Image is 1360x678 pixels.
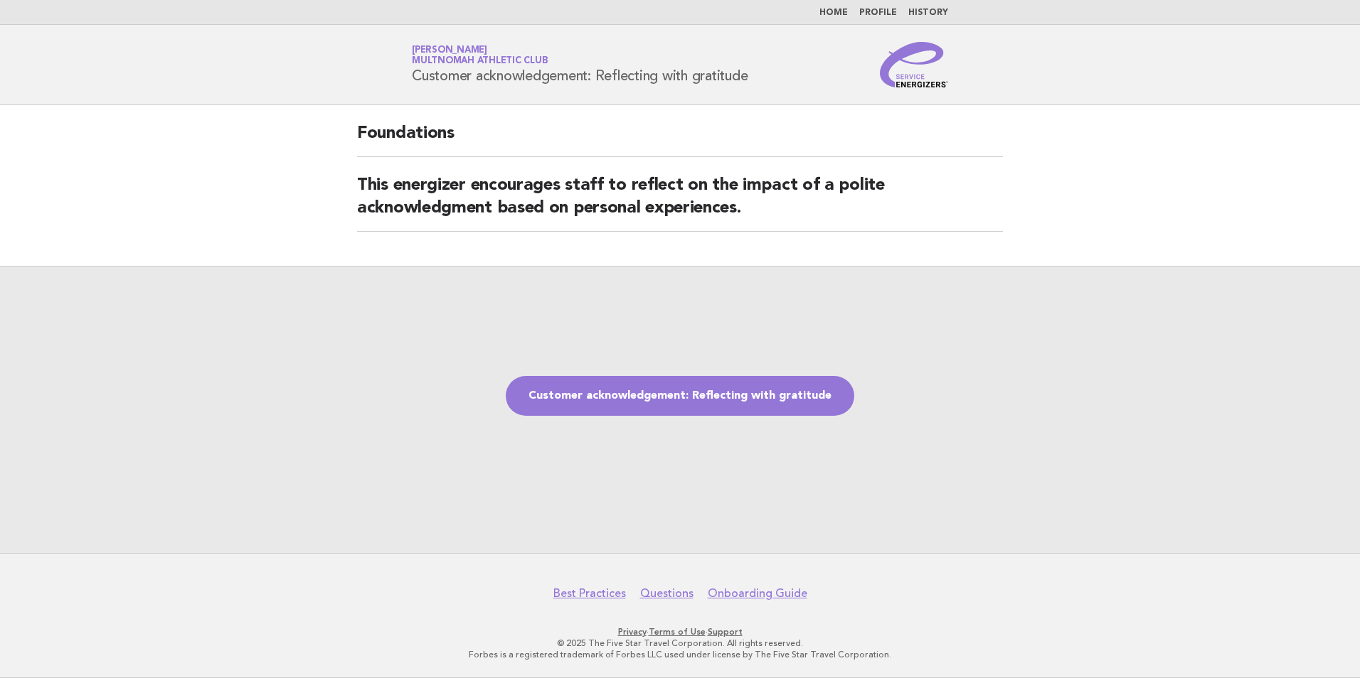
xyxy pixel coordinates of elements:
[245,626,1115,637] p: · ·
[649,627,706,637] a: Terms of Use
[506,376,854,416] a: Customer acknowledgement: Reflecting with gratitude
[708,586,807,601] a: Onboarding Guide
[357,122,1003,157] h2: Foundations
[880,42,948,87] img: Service Energizers
[859,9,897,17] a: Profile
[618,627,647,637] a: Privacy
[357,174,1003,232] h2: This energizer encourages staff to reflect on the impact of a polite acknowledgment based on pers...
[412,45,548,65] a: [PERSON_NAME]Multnomah Athletic Club
[640,586,694,601] a: Questions
[412,46,748,83] h1: Customer acknowledgement: Reflecting with gratitude
[553,586,626,601] a: Best Practices
[708,627,743,637] a: Support
[245,649,1115,660] p: Forbes is a registered trademark of Forbes LLC used under license by The Five Star Travel Corpora...
[245,637,1115,649] p: © 2025 The Five Star Travel Corporation. All rights reserved.
[908,9,948,17] a: History
[412,57,548,66] span: Multnomah Athletic Club
[819,9,848,17] a: Home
